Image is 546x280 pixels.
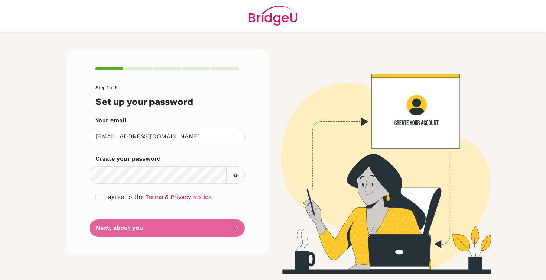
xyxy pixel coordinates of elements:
[165,193,169,200] span: &
[95,154,161,163] label: Create your password
[170,193,212,200] a: Privacy Notice
[95,85,117,90] span: Step 1 of 5
[90,128,245,145] input: Insert your email*
[95,96,239,107] h3: Set up your password
[146,193,163,200] a: Terms
[104,193,144,200] span: I agree to the
[95,116,126,125] label: Your email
